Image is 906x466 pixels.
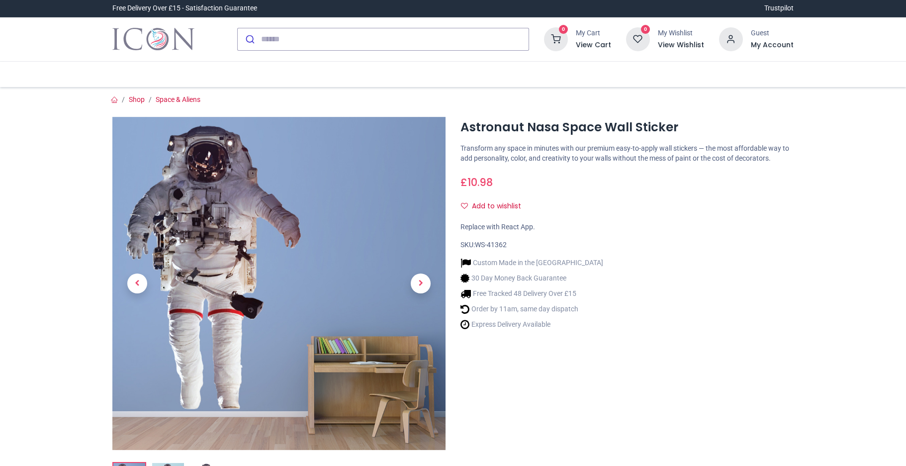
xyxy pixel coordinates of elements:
a: Previous [112,167,162,400]
button: Submit [238,28,261,50]
a: 0 [544,34,568,42]
li: Free Tracked 48 Delivery Over £15 [460,288,603,299]
a: Space & Aliens [156,95,200,103]
img: Astronaut Nasa Space Wall Sticker [112,117,446,450]
li: Express Delivery Available [460,319,603,330]
div: SKU: [460,240,794,250]
button: Add to wishlistAdd to wishlist [460,198,530,215]
div: Replace with React App. [460,222,794,232]
div: My Cart [576,28,611,38]
h1: Astronaut Nasa Space Wall Sticker [460,119,794,136]
li: 30 Day Money Back Guarantee [460,273,603,283]
a: My Account [751,40,794,50]
a: Logo of Icon Wall Stickers [112,25,194,53]
p: Transform any space in minutes with our premium easy-to-apply wall stickers — the most affordable... [460,144,794,163]
a: Shop [129,95,145,103]
a: Trustpilot [764,3,794,13]
li: Custom Made in the [GEOGRAPHIC_DATA] [460,258,603,268]
div: Free Delivery Over £15 - Satisfaction Guarantee [112,3,257,13]
span: WS-41362 [475,241,507,249]
sup: 0 [559,25,568,34]
div: My Wishlist [658,28,704,38]
span: Next [411,274,431,293]
i: Add to wishlist [461,202,468,209]
li: Order by 11am, same day dispatch [460,304,603,314]
span: Previous [127,274,147,293]
span: 10.98 [467,175,493,189]
sup: 0 [641,25,650,34]
a: 0 [626,34,650,42]
img: Icon Wall Stickers [112,25,194,53]
span: £ [460,175,493,189]
a: Next [396,167,446,400]
div: Guest [751,28,794,38]
a: View Cart [576,40,611,50]
a: View Wishlist [658,40,704,50]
